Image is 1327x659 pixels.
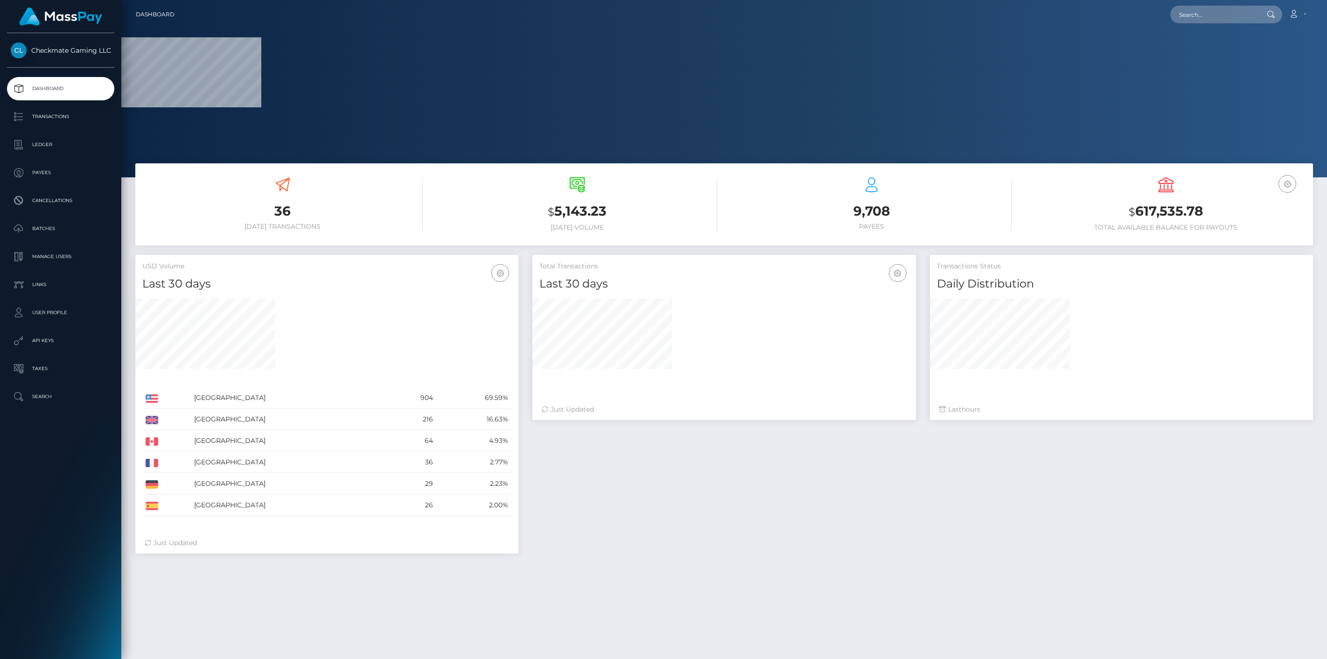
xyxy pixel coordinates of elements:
input: Search... [1170,6,1258,23]
h4: Last 30 days [142,276,511,292]
a: Dashboard [7,77,114,100]
h3: 617,535.78 [1026,202,1306,221]
div: Last hours [939,405,1304,414]
p: Ledger [11,138,111,152]
h3: 9,708 [731,202,1012,220]
img: US.png [146,394,158,403]
p: Batches [11,222,111,236]
td: [GEOGRAPHIC_DATA] [191,452,388,473]
a: Batches [7,217,114,240]
div: Just Updated [542,405,906,414]
p: Manage Users [11,250,111,264]
p: API Keys [11,334,111,348]
img: GB.png [146,416,158,424]
img: CA.png [146,437,158,446]
td: 16.63% [436,409,512,430]
td: 4.93% [436,430,512,452]
td: 904 [388,387,436,409]
span: Checkmate Gaming LLC [7,46,114,55]
h6: Total Available Balance for Payouts [1026,224,1306,231]
p: Taxes [11,362,111,376]
td: 36 [388,452,436,473]
h6: Payees [731,223,1012,231]
a: API Keys [7,329,114,352]
a: Manage Users [7,245,114,268]
p: Links [11,278,111,292]
td: 26 [388,495,436,516]
img: MassPay Logo [19,7,102,26]
td: 69.59% [436,387,512,409]
h3: 5,143.23 [437,202,717,221]
a: Transactions [7,105,114,128]
td: [GEOGRAPHIC_DATA] [191,430,388,452]
a: Ledger [7,133,114,156]
h5: Total Transactions [539,262,908,271]
h5: USD Volume [142,262,511,271]
td: 2.23% [436,473,512,495]
small: $ [1129,205,1135,218]
a: Links [7,273,114,296]
p: Cancellations [11,194,111,208]
a: Dashboard [136,5,175,24]
td: 29 [388,473,436,495]
h5: Transactions Status [937,262,1306,271]
p: User Profile [11,306,111,320]
p: Transactions [11,110,111,124]
td: 216 [388,409,436,430]
div: Just Updated [145,538,509,548]
td: [GEOGRAPHIC_DATA] [191,409,388,430]
small: $ [548,205,554,218]
h4: Last 30 days [539,276,908,292]
td: [GEOGRAPHIC_DATA] [191,473,388,495]
img: ES.png [146,502,158,510]
h6: [DATE] Volume [437,224,717,231]
a: Payees [7,161,114,184]
td: 2.00% [436,495,512,516]
a: Search [7,385,114,408]
td: 2.77% [436,452,512,473]
h6: [DATE] Transactions [142,223,423,231]
img: DE.png [146,480,158,489]
a: User Profile [7,301,114,324]
a: Cancellations [7,189,114,212]
p: Search [11,390,111,404]
img: FR.png [146,459,158,467]
p: Dashboard [11,82,111,96]
td: 64 [388,430,436,452]
td: [GEOGRAPHIC_DATA] [191,387,388,409]
h3: 36 [142,202,423,220]
p: Payees [11,166,111,180]
img: Checkmate Gaming LLC [11,42,27,58]
h4: Daily Distribution [937,276,1306,292]
a: Taxes [7,357,114,380]
td: [GEOGRAPHIC_DATA] [191,495,388,516]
